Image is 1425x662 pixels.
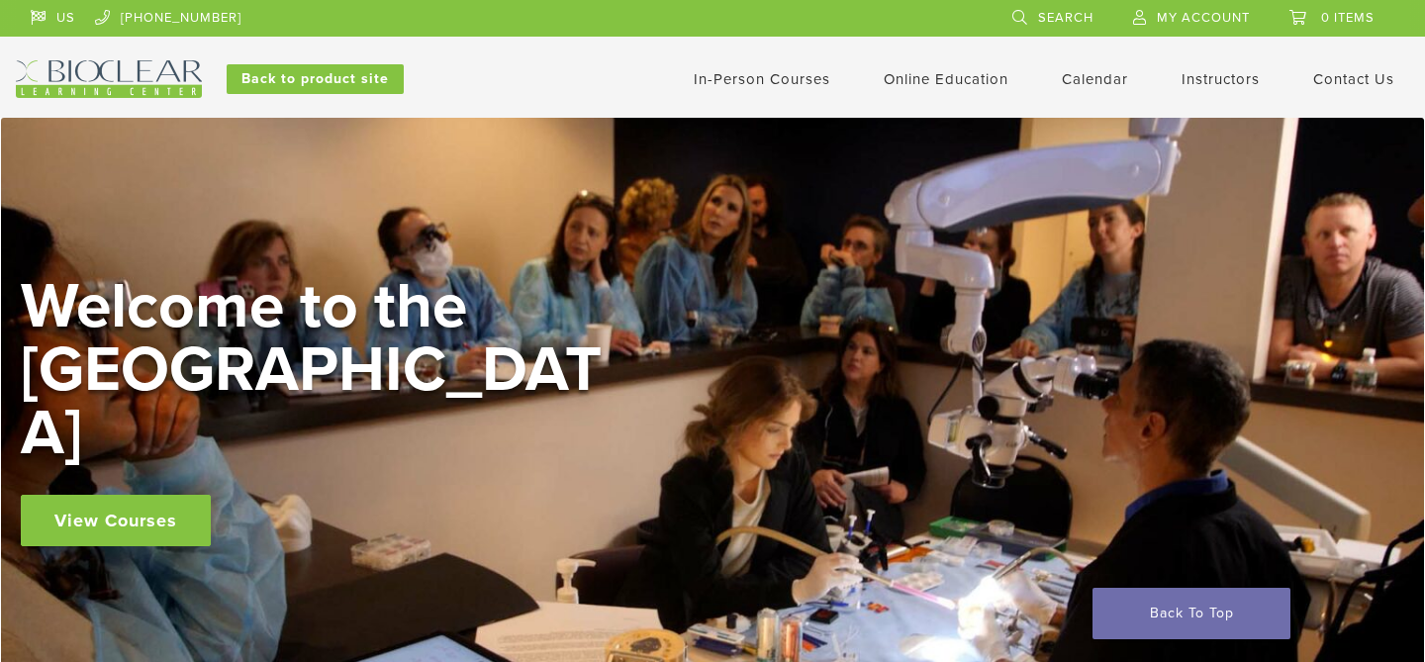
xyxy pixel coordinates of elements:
[884,70,1008,88] a: Online Education
[1321,10,1375,26] span: 0 items
[16,60,202,98] img: Bioclear
[1157,10,1250,26] span: My Account
[694,70,830,88] a: In-Person Courses
[21,495,211,546] a: View Courses
[1062,70,1128,88] a: Calendar
[227,64,404,94] a: Back to product site
[1313,70,1394,88] a: Contact Us
[1038,10,1093,26] span: Search
[1182,70,1260,88] a: Instructors
[21,275,615,465] h2: Welcome to the [GEOGRAPHIC_DATA]
[1092,588,1290,639] a: Back To Top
